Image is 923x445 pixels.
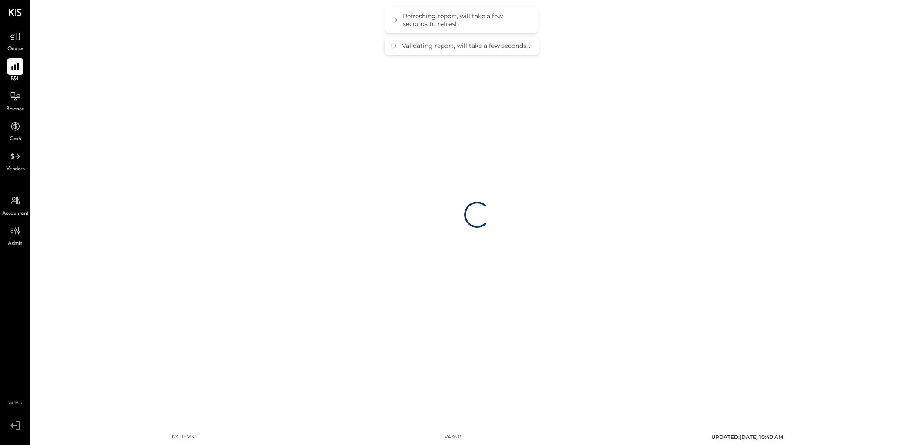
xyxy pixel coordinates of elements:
a: Queue [0,28,30,53]
span: Vendors [6,166,25,173]
div: Validating report, will take a few seconds... [402,42,530,50]
div: v 4.36.0 [445,434,461,441]
span: Cash [10,136,21,143]
a: Balance [0,88,30,113]
div: 123 items [171,434,194,441]
a: Admin [0,222,30,248]
span: Accountant [2,210,29,218]
span: Balance [6,106,24,113]
a: Vendors [0,148,30,173]
span: Queue [7,46,23,53]
div: Refreshing report, will take a few seconds to refresh [403,12,529,28]
span: P&L [10,76,20,83]
span: UPDATED: [DATE] 10:40 AM [711,434,783,440]
a: Accountant [0,193,30,218]
span: Admin [8,240,23,248]
a: P&L [0,58,30,83]
a: Cash [0,118,30,143]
